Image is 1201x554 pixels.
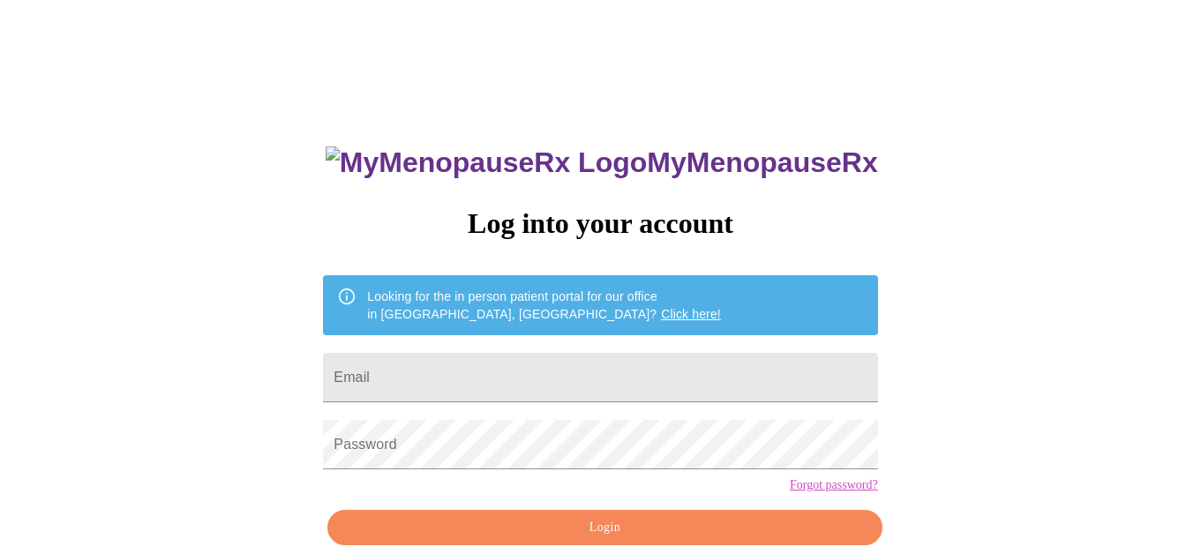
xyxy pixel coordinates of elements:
[367,281,721,330] div: Looking for the in person patient portal for our office in [GEOGRAPHIC_DATA], [GEOGRAPHIC_DATA]?
[326,146,878,179] h3: MyMenopauseRx
[326,146,647,179] img: MyMenopauseRx Logo
[327,510,882,546] button: Login
[323,207,877,240] h3: Log into your account
[348,517,861,539] span: Login
[661,307,721,321] a: Click here!
[790,478,878,492] a: Forgot password?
